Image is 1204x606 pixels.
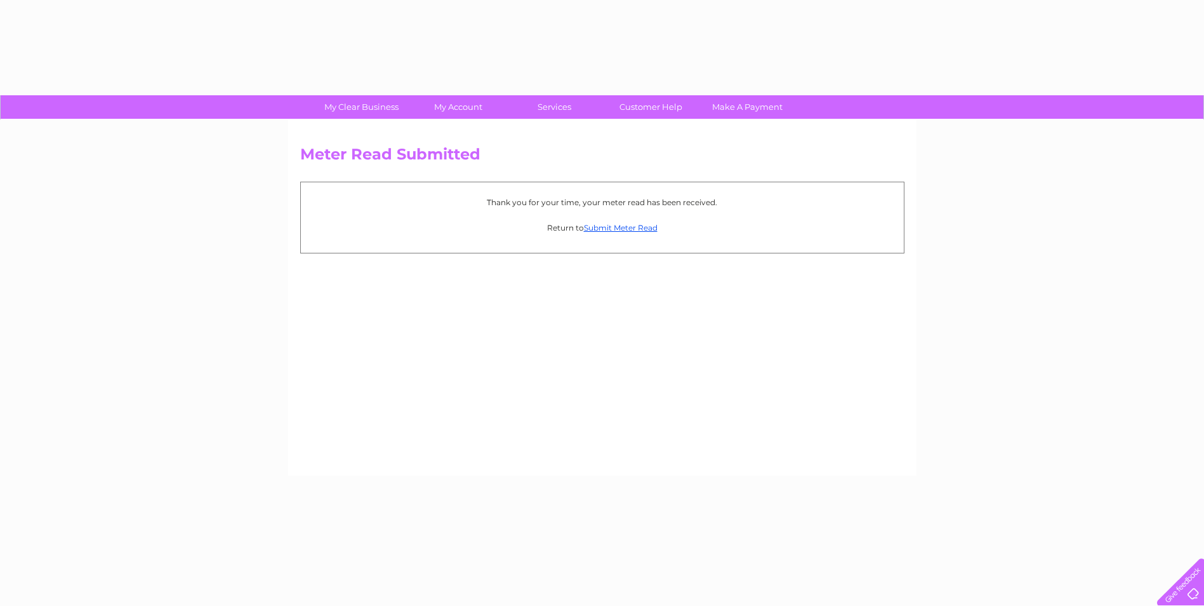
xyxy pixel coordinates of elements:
[307,196,897,208] p: Thank you for your time, your meter read has been received.
[309,95,414,119] a: My Clear Business
[599,95,703,119] a: Customer Help
[300,145,904,170] h2: Meter Read Submitted
[695,95,800,119] a: Make A Payment
[502,95,607,119] a: Services
[584,223,658,232] a: Submit Meter Read
[307,222,897,234] p: Return to
[406,95,510,119] a: My Account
